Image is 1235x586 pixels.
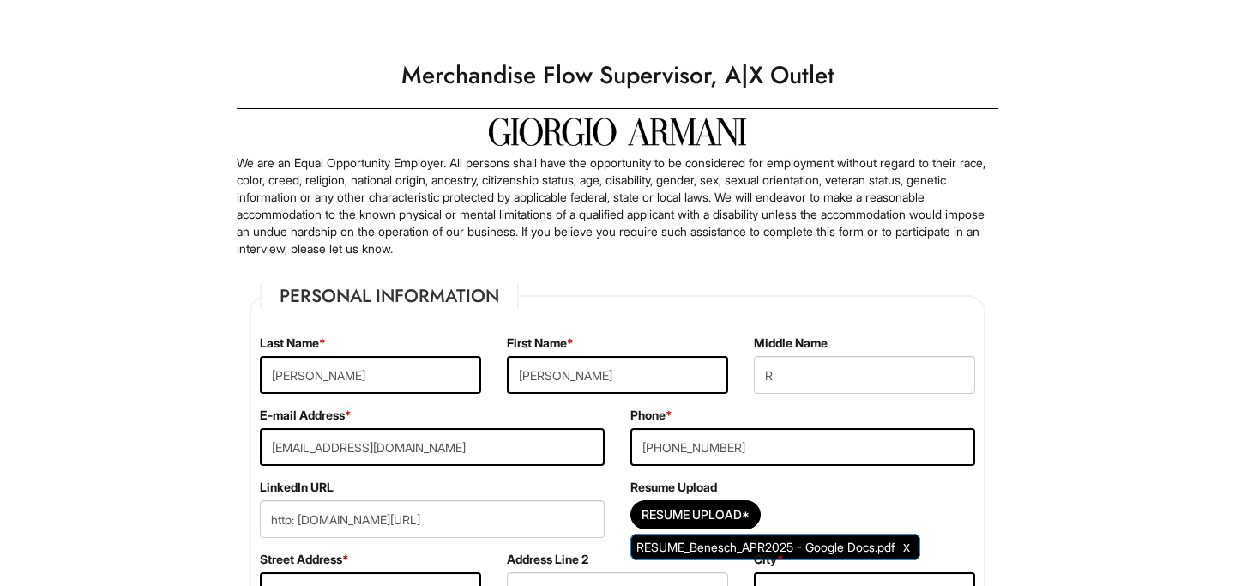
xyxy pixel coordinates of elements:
[899,535,914,559] a: Clear Uploaded File
[260,479,334,496] label: LinkedIn URL
[630,407,672,424] label: Phone
[260,551,349,568] label: Street Address
[260,356,481,394] input: Last Name
[260,407,352,424] label: E-mail Address
[754,335,828,352] label: Middle Name
[636,540,895,554] span: RESUME_Benesch_APR2025 - Google Docs.pdf
[507,356,728,394] input: First Name
[228,51,1007,100] h1: Merchandise Flow Supervisor, A|X Outlet
[754,551,784,568] label: City
[260,283,519,309] legend: Personal Information
[630,479,717,496] label: Resume Upload
[260,335,326,352] label: Last Name
[237,154,998,257] p: We are an Equal Opportunity Employer. All persons shall have the opportunity to be considered for...
[507,551,588,568] label: Address Line 2
[260,500,605,538] input: LinkedIn URL
[507,335,574,352] label: First Name
[630,428,975,466] input: Phone
[630,500,761,529] button: Resume Upload*Resume Upload*
[489,118,746,146] img: Giorgio Armani
[260,428,605,466] input: E-mail Address
[754,356,975,394] input: Middle Name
